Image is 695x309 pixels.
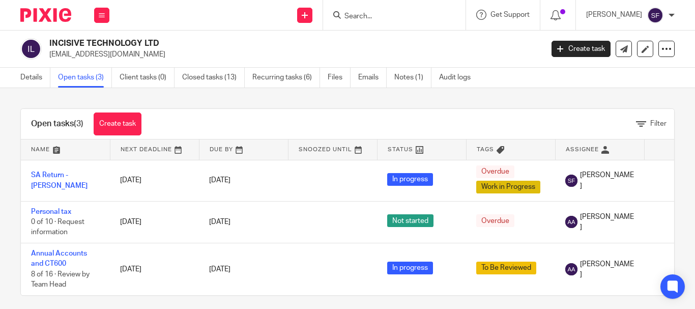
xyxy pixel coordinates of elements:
img: Pixie [20,8,71,22]
span: Tags [477,147,494,152]
span: Not started [387,214,433,227]
a: Details [20,68,50,88]
a: Closed tasks (13) [182,68,245,88]
span: [PERSON_NAME] [580,212,634,233]
span: To Be Reviewed [476,262,536,274]
span: Snoozed Until [299,147,352,152]
span: Overdue [476,165,514,178]
a: Annual Accounts and CT600 [31,250,87,267]
input: Search [343,12,435,21]
a: Recurring tasks (6) [252,68,320,88]
a: Audit logs [439,68,478,88]
span: [DATE] [209,266,230,273]
a: Files [328,68,351,88]
p: [EMAIL_ADDRESS][DOMAIN_NAME] [49,49,536,60]
span: 0 of 10 · Request information [31,218,84,236]
span: (3) [74,120,83,128]
img: svg%3E [647,7,663,23]
h2: INCISIVE TECHNOLOGY LTD [49,38,439,49]
a: Notes (1) [394,68,431,88]
span: Filter [650,120,667,127]
span: Status [388,147,413,152]
a: Create task [552,41,611,57]
span: [DATE] [209,218,230,226]
a: Emails [358,68,387,88]
span: [DATE] [209,177,230,184]
span: In progress [387,173,433,186]
span: [PERSON_NAME] [580,259,634,280]
td: [DATE] [110,243,199,295]
a: Personal tax [31,208,71,215]
img: svg%3E [565,263,577,275]
td: [DATE] [110,160,199,201]
span: In progress [387,262,433,274]
span: Overdue [476,214,514,227]
p: [PERSON_NAME] [586,10,642,20]
a: SA Return - [PERSON_NAME] [31,172,88,189]
span: Get Support [490,11,530,18]
a: Open tasks (3) [58,68,112,88]
span: Work in Progress [476,181,540,193]
span: 8 of 16 · Review by Team Head [31,271,90,289]
h1: Open tasks [31,119,83,129]
a: Create task [94,113,141,135]
img: svg%3E [20,38,42,60]
img: svg%3E [565,175,577,187]
a: Client tasks (0) [120,68,175,88]
span: [PERSON_NAME] [580,170,634,191]
img: svg%3E [565,216,577,228]
td: [DATE] [110,201,199,243]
